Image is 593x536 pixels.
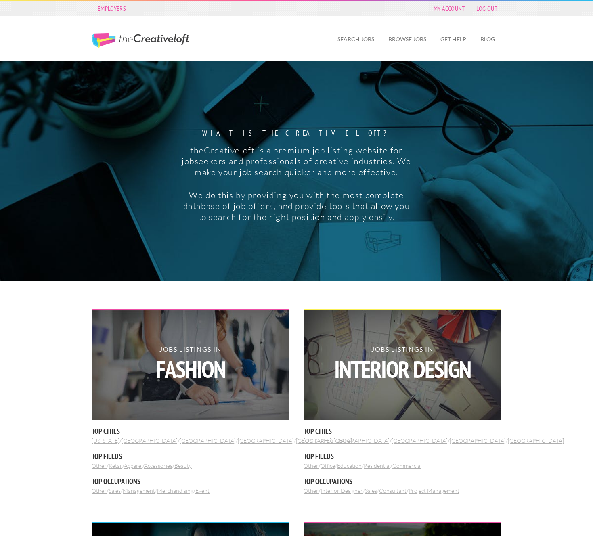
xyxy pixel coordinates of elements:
[304,426,501,436] h5: Top Cities
[180,145,413,178] p: theCreativeloft is a premium job listing website for jobseekers and professionals of creative ind...
[92,451,289,461] h5: Top Fields
[304,437,331,444] a: [US_STATE]
[109,462,122,469] a: Retail
[365,487,377,494] a: Sales
[364,462,390,469] a: Residential
[304,487,319,494] a: Other
[109,487,121,494] a: Sales
[321,487,363,494] a: Interior Designer
[92,426,289,436] h5: Top Cities
[92,309,289,494] div: / / / / / / / / / / / /
[409,487,459,494] a: Project Management
[92,33,189,48] a: The Creative Loft
[434,30,473,48] a: Get Help
[333,437,390,444] a: [GEOGRAPHIC_DATA]
[304,309,501,494] div: / / / / / / / / / / / /
[122,437,178,444] a: [GEOGRAPHIC_DATA]
[379,487,407,494] a: Consultant
[304,462,319,469] a: Other
[92,358,289,381] strong: Fashion
[92,346,289,381] h2: Jobs Listings in
[195,487,210,494] a: Event
[238,437,294,444] a: [GEOGRAPHIC_DATA]
[174,462,192,469] a: Beauty
[304,310,501,420] img: view looking down onto drafting table with glasses, wood models, a pen and book, and drafted drawing
[144,462,172,469] a: Accessories
[92,462,107,469] a: Other
[180,190,413,222] p: We do this by providing you with the most complete database of job offers, and provide tools that...
[450,437,506,444] a: [GEOGRAPHIC_DATA]
[92,476,289,486] h5: Top Occupations
[508,437,564,444] a: [GEOGRAPHIC_DATA]
[304,476,501,486] h5: Top Occupations
[337,462,362,469] a: Education
[157,487,193,494] a: Merchandising
[94,3,130,14] a: Employers
[92,487,107,494] a: Other
[392,462,421,469] a: Commercial
[392,437,448,444] a: [GEOGRAPHIC_DATA]
[180,437,236,444] a: [GEOGRAPHIC_DATA]
[304,451,501,461] h5: Top Fields
[321,462,335,469] a: Office
[382,30,433,48] a: Browse Jobs
[92,309,289,420] a: Jobs Listings inFashion
[296,437,352,444] a: [GEOGRAPHIC_DATA]
[474,30,501,48] a: Blog
[304,309,501,420] a: Jobs Listings inInterior Design
[472,3,501,14] a: Log Out
[430,3,469,14] a: My Account
[304,346,501,381] h2: Jobs Listings in
[92,310,289,420] img: girl wearing blue sleeveless blouse measuring a fashion drawing
[180,130,413,137] strong: What is the creative loft?
[124,462,142,469] a: Apparel
[123,487,155,494] a: Management
[304,358,501,381] strong: Interior Design
[331,30,381,48] a: Search Jobs
[92,437,119,444] a: [US_STATE]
